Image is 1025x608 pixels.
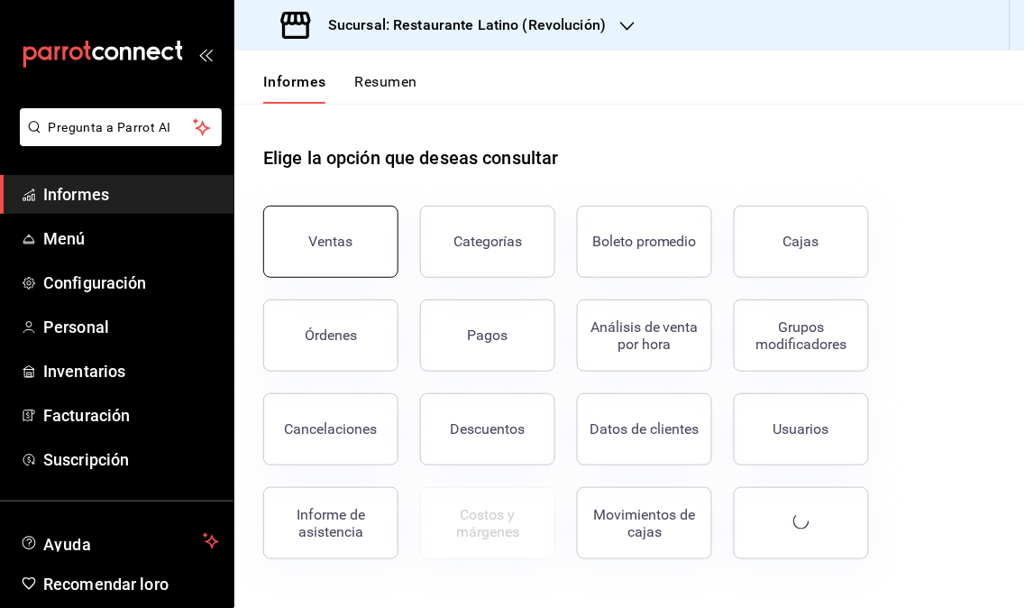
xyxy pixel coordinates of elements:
[577,487,712,559] button: Movimientos de cajas
[355,73,417,90] font: Resumen
[43,273,147,292] font: Configuración
[198,47,213,61] button: abrir_cajón_menú
[577,206,712,278] button: Boleto promedio
[590,318,699,353] font: Análisis de venta por hora
[43,185,109,204] font: Informes
[43,450,129,469] font: Suscripción
[451,420,526,438] font: Descuentos
[756,318,847,353] font: Grupos modificadores
[263,487,398,559] button: Informe de asistencia
[734,299,869,372] button: Grupos modificadores
[305,327,357,344] font: Órdenes
[43,575,169,594] font: Recomendar loro
[577,299,712,372] button: Análisis de venta por hora
[420,393,555,465] button: Descuentos
[328,16,606,33] font: Sucursal: Restaurante Latino (Revolución)
[43,362,125,381] font: Inventarios
[263,206,398,278] button: Ventas
[773,420,829,438] font: Usuarios
[734,393,869,465] button: Usuarios
[577,393,712,465] button: Datos de clientes
[594,506,696,540] font: Movimientos de cajas
[49,120,171,134] font: Pregunta a Parrot AI
[420,299,555,372] button: Pagos
[309,233,353,250] font: Ventas
[734,206,869,278] button: Cajas
[43,406,130,425] font: Facturación
[783,233,819,250] font: Cajas
[43,535,92,554] font: Ayuda
[590,420,700,438] font: Datos de clientes
[263,393,398,465] button: Cancelaciones
[456,506,519,540] font: Costos y márgenes
[263,73,326,90] font: Informes
[453,233,522,250] font: Categorías
[263,147,559,169] font: Elige la opción que deseas consultar
[468,327,508,344] font: Pagos
[43,318,109,336] font: Personal
[13,131,222,150] a: Pregunta a Parrot AI
[285,420,378,438] font: Cancelaciones
[263,299,398,372] button: Órdenes
[420,206,555,278] button: Categorías
[263,72,417,104] div: pestañas de navegación
[297,506,365,540] font: Informe de asistencia
[20,108,222,146] button: Pregunta a Parrot AI
[592,233,697,250] font: Boleto promedio
[43,229,86,248] font: Menú
[420,487,555,559] button: Contrata inventarios para ver este informe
